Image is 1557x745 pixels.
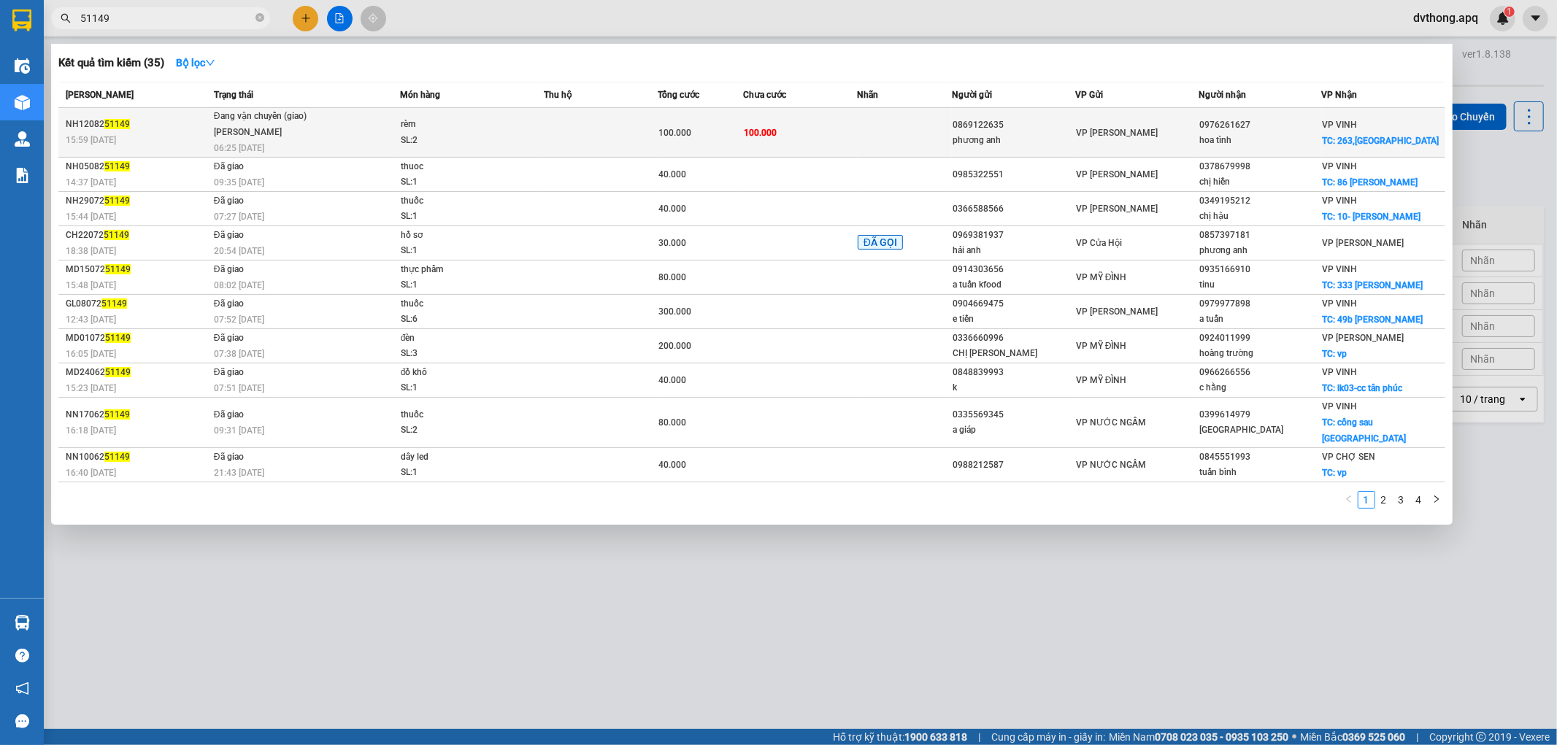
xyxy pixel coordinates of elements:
span: 40.000 [658,169,686,180]
span: TC: 333 [PERSON_NAME] [1323,280,1423,290]
div: MD01072 [66,331,209,346]
span: VP Gửi [1075,90,1103,100]
span: Nhãn [857,90,878,100]
div: 0904669475 [953,296,1074,312]
span: TC: 263,[GEOGRAPHIC_DATA] [1323,136,1439,146]
div: MD24062 [66,365,209,380]
span: 100.000 [744,128,777,138]
span: 14:37 [DATE] [66,177,116,188]
div: SL: 1 [401,243,510,259]
li: 1 [1358,491,1375,509]
div: phương anh [1199,243,1321,258]
div: 0969381937 [953,228,1074,243]
span: VP VINH [1323,401,1358,412]
div: 0336660996 [953,331,1074,346]
div: NN10062 [66,449,209,465]
span: 15:23 [DATE] [66,383,116,393]
div: SL: 3 [401,346,510,362]
span: 18:38 [DATE] [66,246,116,256]
img: warehouse-icon [15,615,30,630]
span: 06:25 [DATE] [214,143,264,153]
a: 2 [1376,492,1392,508]
div: 0857397181 [1199,228,1321,243]
div: SL: 2 [401,133,510,149]
span: notification [15,682,29,695]
span: 80.000 [658,417,686,428]
span: 300.000 [658,306,691,317]
span: VP [PERSON_NAME] [1323,238,1404,248]
div: SL: 1 [401,380,510,396]
span: VP [PERSON_NAME] [1076,306,1158,317]
span: VP VINH [1323,196,1358,206]
div: SL: 6 [401,312,510,328]
a: 1 [1358,492,1375,508]
input: Tìm tên, số ĐT hoặc mã đơn [80,10,253,26]
span: 40.000 [658,204,686,214]
div: hải anh [953,243,1074,258]
div: 0985322551 [953,167,1074,182]
span: left [1345,495,1353,503]
div: 0848839993 [953,365,1074,380]
li: 4 [1410,491,1428,509]
div: a tuấn kfood [953,277,1074,293]
span: VP NƯỚC NGẦM [1076,417,1146,428]
span: 51149 [104,119,130,129]
div: e tiến [953,312,1074,327]
img: warehouse-icon [15,58,30,74]
a: 3 [1393,492,1410,508]
span: 80.000 [658,272,686,282]
button: Bộ lọcdown [164,51,227,74]
img: warehouse-icon [15,95,30,110]
div: k [953,380,1074,395]
div: 0845551993 [1199,449,1321,465]
span: Đã giao [214,367,244,377]
div: đèn [401,331,510,347]
span: 30.000 [658,238,686,248]
span: down [205,58,215,68]
span: 100.000 [658,128,691,138]
span: 07:38 [DATE] [214,349,264,359]
span: Đã giao [214,264,244,274]
span: Chưa cước [743,90,786,100]
span: TC: 86 [PERSON_NAME] [1323,177,1418,188]
span: 51149 [105,333,131,343]
div: đồ khô [401,365,510,381]
span: VP [PERSON_NAME] [1323,333,1404,343]
div: 0924011999 [1199,331,1321,346]
span: 51149 [104,196,130,206]
div: NN17062 [66,407,209,422]
span: 51149 [105,367,131,377]
div: 0914303656 [953,262,1074,277]
span: 09:31 [DATE] [214,425,264,436]
span: 51149 [104,409,130,420]
a: 4 [1411,492,1427,508]
span: 12:43 [DATE] [66,314,116,325]
span: VP VINH [1323,367,1358,377]
span: Đã giao [214,230,244,240]
img: warehouse-icon [15,131,30,147]
div: phương anh [953,133,1074,148]
span: VP VINH [1323,120,1358,130]
div: thuốc [401,407,510,423]
div: thực phẩm [401,262,510,278]
div: [GEOGRAPHIC_DATA] [1199,422,1321,438]
div: tuấn bình [1199,465,1321,480]
div: SL: 2 [401,422,510,439]
span: 15:48 [DATE] [66,280,116,290]
span: search [61,13,71,23]
span: TC: vp [1323,349,1348,359]
span: 200.000 [658,341,691,351]
span: 51149 [101,298,127,309]
span: message [15,714,29,728]
div: SL: 1 [401,209,510,225]
span: 16:40 [DATE] [66,468,116,478]
div: Đang vận chuyển (giao) [214,109,323,125]
span: 51149 [104,452,130,462]
span: Người gửi [952,90,992,100]
span: 20:54 [DATE] [214,246,264,256]
div: SL: 1 [401,277,510,293]
div: 0869122635 [953,117,1074,133]
span: TC: lk03-cc tân phúc [1323,383,1403,393]
div: rèm [401,117,510,133]
span: 51149 [104,161,130,171]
